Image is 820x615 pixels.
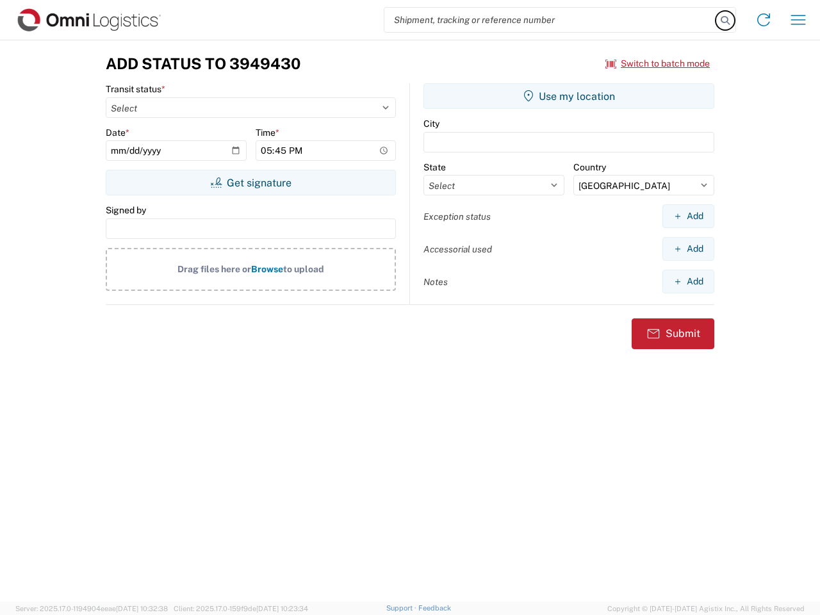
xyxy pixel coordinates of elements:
span: Client: 2025.17.0-159f9de [174,605,308,612]
label: Notes [423,276,448,288]
label: Accessorial used [423,243,492,255]
span: [DATE] 10:23:34 [256,605,308,612]
button: Add [662,237,714,261]
label: Transit status [106,83,165,95]
button: Add [662,204,714,228]
button: Switch to batch mode [605,53,710,74]
input: Shipment, tracking or reference number [384,8,716,32]
button: Get signature [106,170,396,195]
a: Feedback [418,604,451,612]
span: Drag files here or [177,264,251,274]
span: to upload [283,264,324,274]
label: Time [256,127,279,138]
button: Use my location [423,83,714,109]
a: Support [386,604,418,612]
span: [DATE] 10:32:38 [116,605,168,612]
span: Server: 2025.17.0-1194904eeae [15,605,168,612]
label: Exception status [423,211,491,222]
label: Signed by [106,204,146,216]
button: Submit [632,318,714,349]
span: Copyright © [DATE]-[DATE] Agistix Inc., All Rights Reserved [607,603,805,614]
button: Add [662,270,714,293]
label: State [423,161,446,173]
span: Browse [251,264,283,274]
label: City [423,118,439,129]
label: Date [106,127,129,138]
h3: Add Status to 3949430 [106,54,300,73]
label: Country [573,161,606,173]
